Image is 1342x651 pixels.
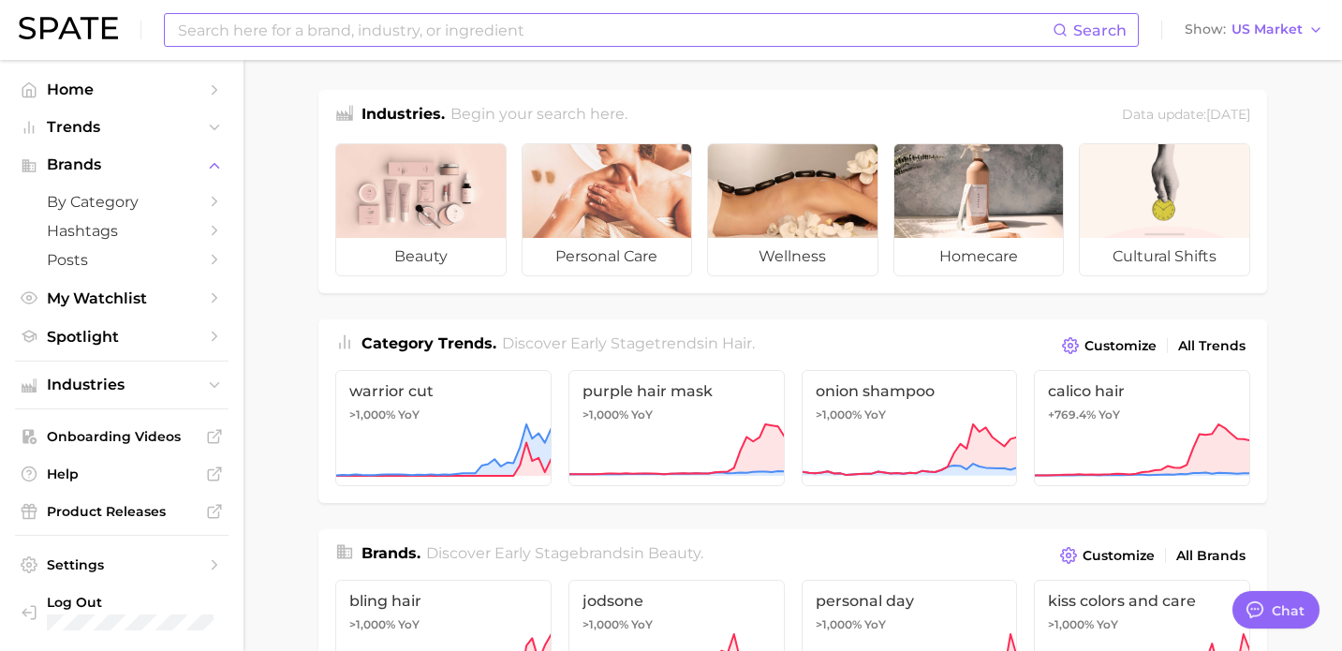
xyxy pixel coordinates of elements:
[707,143,878,276] a: wellness
[15,187,229,216] a: by Category
[894,238,1064,275] span: homecare
[349,617,395,631] span: >1,000%
[47,503,197,520] span: Product Releases
[15,75,229,104] a: Home
[816,617,862,631] span: >1,000%
[47,428,197,445] span: Onboarding Videos
[15,245,229,274] a: Posts
[802,370,1018,486] a: onion shampoo>1,000% YoY
[1083,548,1155,564] span: Customize
[1180,18,1328,42] button: ShowUS Market
[1048,592,1236,610] span: kiss colors and care
[47,377,197,393] span: Industries
[15,422,229,451] a: Onboarding Videos
[631,407,653,422] span: YoY
[1048,407,1096,422] span: +769.4%
[15,284,229,313] a: My Watchlist
[19,17,118,39] img: SPATE
[1080,238,1249,275] span: cultural shifts
[47,156,197,173] span: Brands
[47,81,197,98] span: Home
[15,497,229,525] a: Product Releases
[335,143,507,276] a: beauty
[15,588,229,636] a: Log out. Currently logged in with e-mail rachael@diviofficial.com.
[361,103,445,128] h1: Industries.
[15,551,229,579] a: Settings
[708,238,877,275] span: wellness
[568,370,785,486] a: purple hair mask>1,000% YoY
[47,289,197,307] span: My Watchlist
[1034,370,1250,486] a: calico hair+769.4% YoY
[816,407,862,422] span: >1,000%
[1178,338,1246,354] span: All Trends
[349,382,538,400] span: warrior cut
[47,119,197,136] span: Trends
[47,594,214,611] span: Log Out
[398,407,420,422] span: YoY
[722,334,752,352] span: hair
[349,407,395,422] span: >1,000%
[47,222,197,240] span: Hashtags
[583,407,628,422] span: >1,000%
[15,371,229,399] button: Industries
[1231,24,1303,35] span: US Market
[1079,143,1250,276] a: cultural shifts
[522,143,693,276] a: personal care
[1172,543,1250,569] a: All Brands
[893,143,1065,276] a: homecare
[361,334,496,352] span: Category Trends .
[1097,617,1118,632] span: YoY
[335,370,552,486] a: warrior cut>1,000% YoY
[1055,542,1159,569] button: Customize
[583,592,771,610] span: jodsone
[15,151,229,179] button: Brands
[336,238,506,275] span: beauty
[631,617,653,632] span: YoY
[583,382,771,400] span: purple hair mask
[15,216,229,245] a: Hashtags
[47,251,197,269] span: Posts
[648,544,700,562] span: beauty
[864,617,886,632] span: YoY
[47,556,197,573] span: Settings
[816,382,1004,400] span: onion shampoo
[502,334,755,352] span: Discover Early Stage trends in .
[1048,382,1236,400] span: calico hair
[176,14,1053,46] input: Search here for a brand, industry, or ingredient
[15,113,229,141] button: Trends
[398,617,420,632] span: YoY
[426,544,703,562] span: Discover Early Stage brands in .
[1185,24,1226,35] span: Show
[1084,338,1157,354] span: Customize
[15,460,229,488] a: Help
[864,407,886,422] span: YoY
[1073,22,1127,39] span: Search
[1173,333,1250,359] a: All Trends
[349,592,538,610] span: bling hair
[361,544,420,562] span: Brands .
[47,328,197,346] span: Spotlight
[1176,548,1246,564] span: All Brands
[816,592,1004,610] span: personal day
[1099,407,1120,422] span: YoY
[523,238,692,275] span: personal care
[1048,617,1094,631] span: >1,000%
[1122,103,1250,128] div: Data update: [DATE]
[15,322,229,351] a: Spotlight
[47,466,197,482] span: Help
[47,193,197,211] span: by Category
[450,103,627,128] h2: Begin your search here.
[583,617,628,631] span: >1,000%
[1057,333,1161,359] button: Customize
